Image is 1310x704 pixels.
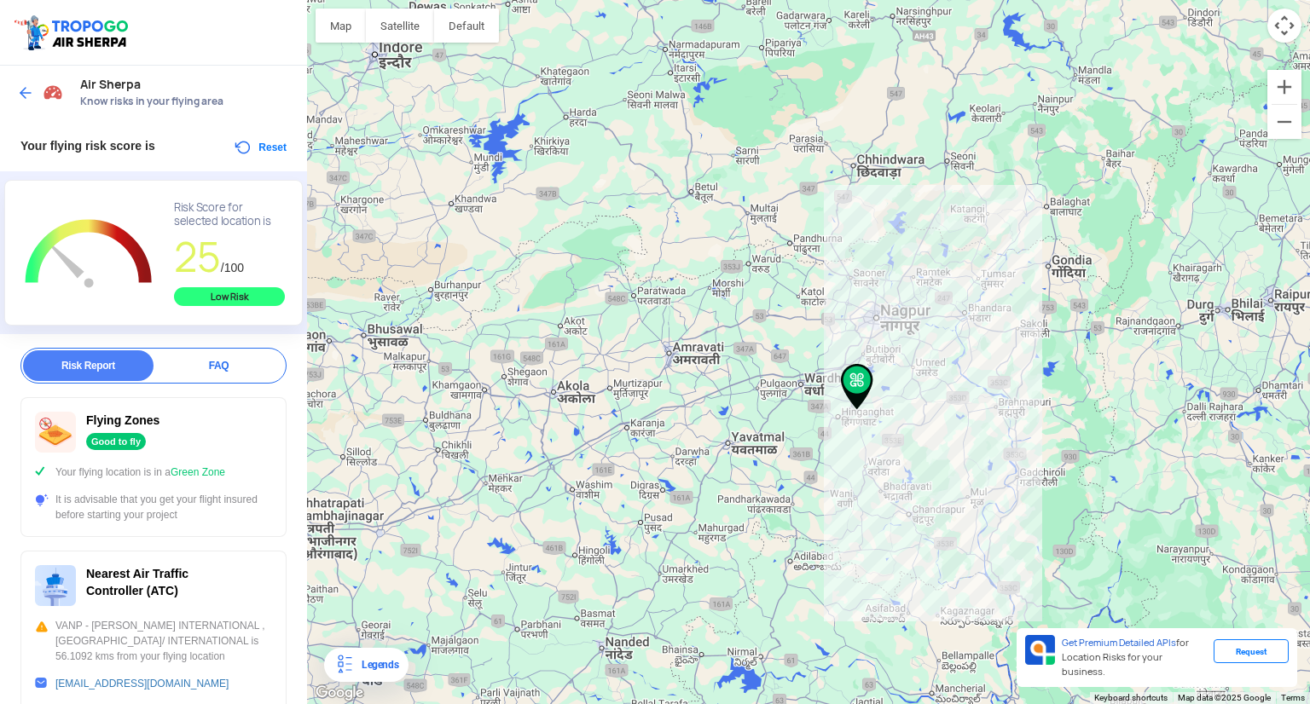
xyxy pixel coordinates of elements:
button: Zoom out [1267,105,1301,139]
button: Show street map [316,9,366,43]
span: Flying Zones [86,413,159,427]
div: FAQ [154,350,284,381]
span: Air Sherpa [80,78,290,91]
a: [EMAIL_ADDRESS][DOMAIN_NAME] [55,678,229,690]
span: /100 [221,261,244,274]
div: for Location Risks for your business. [1055,635,1214,680]
button: Zoom in [1267,70,1301,104]
img: Legends [334,655,355,675]
img: Risk Scores [43,82,63,102]
div: VANP - [PERSON_NAME] INTERNATIONAL , [GEOGRAPHIC_DATA]/ INTERNATIONAL is 56.1092 kms from your fl... [35,618,272,664]
a: Terms [1281,693,1305,702]
img: ic_arrow_back_blue.svg [17,84,34,101]
div: Your flying location is in a [35,465,272,480]
button: Keyboard shortcuts [1094,692,1168,704]
span: Map data ©2025 Google [1178,693,1271,702]
div: It is advisable that you get your flight insured before starting your project [35,492,272,522]
div: Risk Report [23,350,154,381]
div: Good to fly [86,433,146,450]
div: Low Risk [174,287,285,306]
img: Premium APIs [1025,635,1055,665]
a: Open this area in Google Maps (opens a new window) [311,682,368,704]
img: ic_atc.svg [35,565,76,606]
button: Map camera controls [1267,9,1301,43]
span: Get Premium Detailed APIs [1062,637,1176,649]
span: Nearest Air Traffic Controller (ATC) [86,567,188,597]
span: Green Zone [171,466,225,478]
div: Risk Score for selected location is [174,201,285,228]
span: Your flying risk score is [20,139,155,153]
span: 25 [174,230,221,284]
button: Show satellite imagery [366,9,434,43]
g: Chart [18,201,160,309]
span: Know risks in your flying area [80,95,290,108]
button: Reset [233,137,287,158]
img: ic_tgdronemaps.svg [13,13,134,52]
img: ic_nofly.svg [35,412,76,453]
div: Request [1214,639,1289,663]
div: Legends [355,655,398,675]
img: Google [311,682,368,704]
